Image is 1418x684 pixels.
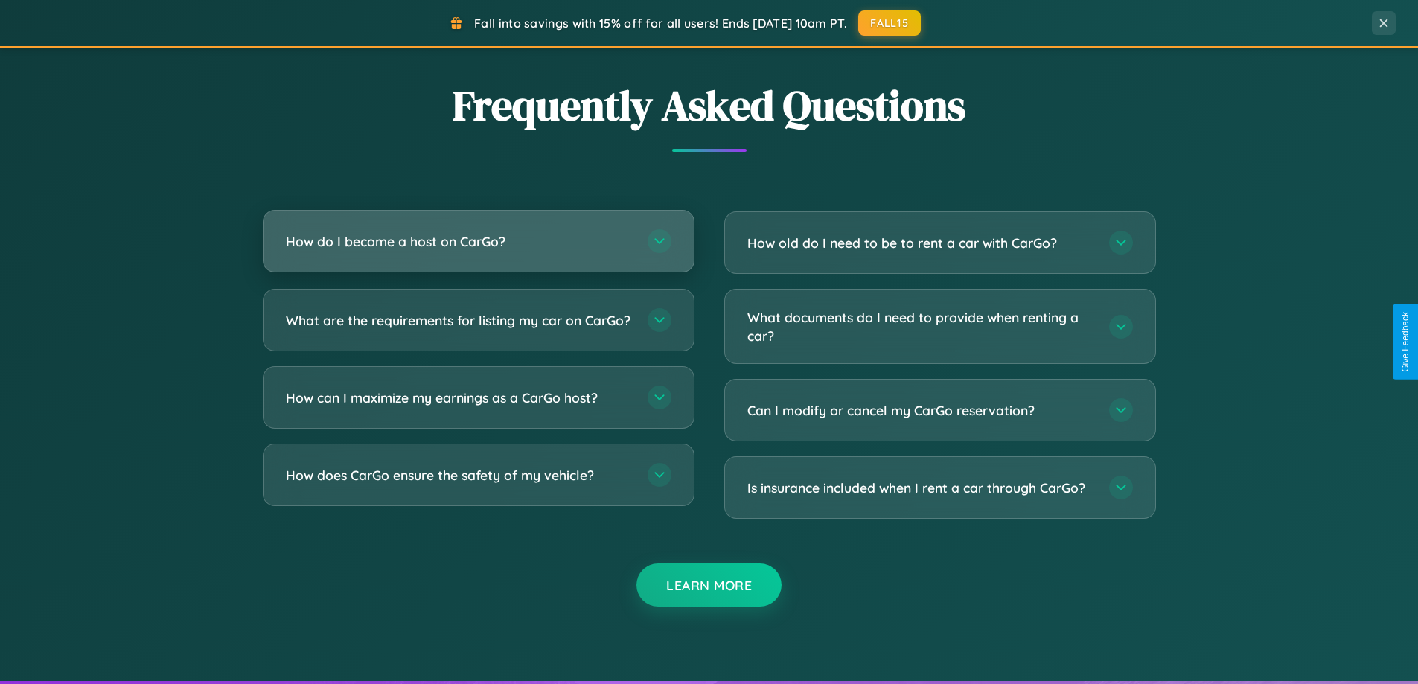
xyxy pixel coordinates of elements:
[747,401,1094,420] h3: Can I modify or cancel my CarGo reservation?
[263,77,1156,134] h2: Frequently Asked Questions
[747,479,1094,497] h3: Is insurance included when I rent a car through CarGo?
[474,16,847,31] span: Fall into savings with 15% off for all users! Ends [DATE] 10am PT.
[286,232,633,251] h3: How do I become a host on CarGo?
[747,234,1094,252] h3: How old do I need to be to rent a car with CarGo?
[1400,312,1411,372] div: Give Feedback
[286,466,633,485] h3: How does CarGo ensure the safety of my vehicle?
[858,10,921,36] button: FALL15
[286,311,633,330] h3: What are the requirements for listing my car on CarGo?
[747,308,1094,345] h3: What documents do I need to provide when renting a car?
[286,389,633,407] h3: How can I maximize my earnings as a CarGo host?
[636,563,782,607] button: Learn More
